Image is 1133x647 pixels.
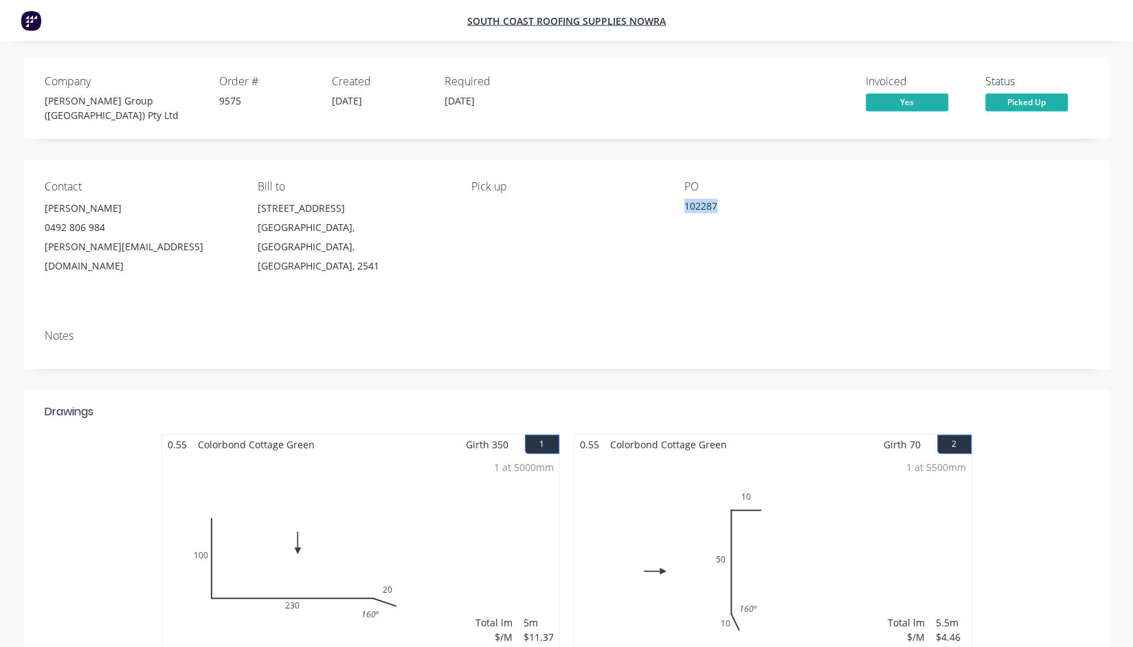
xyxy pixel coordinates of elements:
div: Pick up [471,180,662,193]
a: South Coast Roofing Supplies Nowra [467,14,666,28]
button: 1 [525,435,559,454]
div: Bill to [258,180,449,193]
div: 1 at 5000mm [494,460,554,474]
div: Created [332,75,428,88]
div: 1 at 5500mm [906,460,966,474]
span: [DATE] [445,94,475,107]
div: [GEOGRAPHIC_DATA], [GEOGRAPHIC_DATA], [GEOGRAPHIC_DATA], 2541 [258,218,449,276]
span: Yes [866,94,948,111]
div: [PERSON_NAME][EMAIL_ADDRESS][DOMAIN_NAME] [45,237,236,276]
span: 0.55 [574,435,605,454]
span: 0.55 [162,435,192,454]
div: [PERSON_NAME]0492 806 984[PERSON_NAME][EMAIL_ADDRESS][DOMAIN_NAME] [45,199,236,276]
div: 0492 806 984 [45,218,236,237]
span: Picked Up [985,94,1068,111]
div: Total lm [888,615,925,630]
div: $/M [888,630,925,644]
div: [STREET_ADDRESS] [258,199,449,218]
div: PO [684,180,875,193]
div: Required [445,75,541,88]
img: Factory [21,10,41,31]
span: Girth 350 [466,435,508,454]
div: 102287 [684,199,856,218]
div: $/M [475,630,513,644]
div: Notes [45,329,1088,342]
span: Colorbond Cottage Green [605,435,732,454]
div: [PERSON_NAME] [45,199,236,218]
div: 9575 [219,94,315,108]
div: Total lm [475,615,513,630]
button: 2 [937,435,972,454]
div: Company [45,75,203,88]
div: Status [985,75,1088,88]
div: Invoiced [866,75,969,88]
span: [DATE] [332,94,362,107]
div: Drawings [45,404,93,420]
div: 5.5m [936,615,966,630]
span: Colorbond Cottage Green [192,435,320,454]
div: 5m [524,615,554,630]
div: [STREET_ADDRESS][GEOGRAPHIC_DATA], [GEOGRAPHIC_DATA], [GEOGRAPHIC_DATA], 2541 [258,199,449,276]
div: [PERSON_NAME] Group ([GEOGRAPHIC_DATA]) Pty Ltd [45,94,203,122]
div: $11.37 [524,630,554,644]
span: Girth 70 [884,435,921,454]
div: Order # [219,75,315,88]
div: Contact [45,180,236,193]
div: $4.46 [936,630,966,644]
